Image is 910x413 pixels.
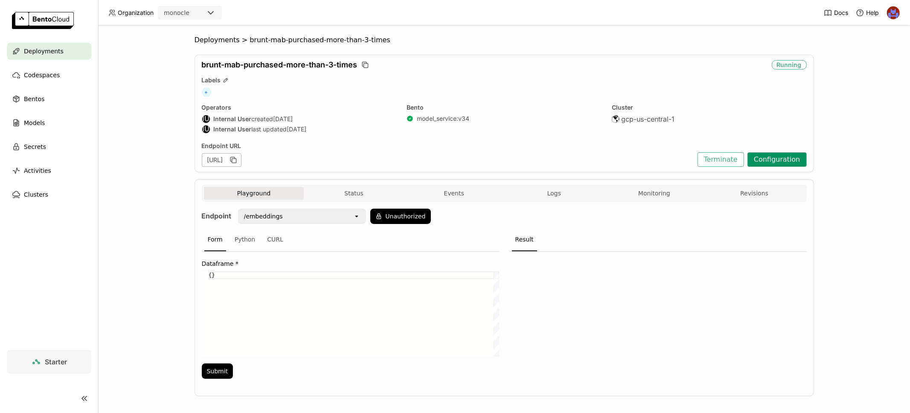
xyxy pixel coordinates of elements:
[612,104,807,111] div: Cluster
[834,9,848,17] span: Docs
[7,162,91,179] a: Activities
[772,60,807,70] div: Running
[404,187,504,200] button: Events
[7,67,91,84] a: Codespaces
[604,187,704,200] button: Monitoring
[195,36,240,44] span: Deployments
[7,186,91,203] a: Clusters
[204,228,226,251] div: Form
[202,260,499,267] label: Dataframe *
[417,115,469,122] a: model_service:v34
[190,9,191,17] input: Selected monocle.
[24,46,64,56] span: Deployments
[304,187,404,200] button: Status
[202,115,210,123] div: IU
[202,76,807,84] div: Labels
[370,209,431,224] button: Unauthorized
[12,12,74,29] img: logo
[7,90,91,108] a: Bentos
[7,350,91,374] a: Starter
[202,115,210,123] div: Internal User
[24,142,46,152] span: Secrets
[204,187,304,200] button: Playground
[45,358,67,366] span: Starter
[264,228,287,251] div: CURL
[621,115,675,123] span: gcp-us-central-1
[887,6,900,19] img: Noa Tavron
[202,364,233,379] button: Submit
[202,125,397,134] div: last updated
[24,94,44,104] span: Bentos
[202,153,241,167] div: [URL]
[547,189,561,197] span: Logs
[209,272,215,278] span: {}
[202,125,210,134] div: Internal User
[698,152,744,167] button: Terminate
[24,166,51,176] span: Activities
[747,152,807,167] button: Configuration
[24,189,48,200] span: Clusters
[195,36,814,44] nav: Breadcrumbs navigation
[512,228,537,251] div: Result
[856,9,879,17] div: Help
[273,115,293,123] span: [DATE]
[164,9,189,17] div: monocle
[118,9,154,17] span: Organization
[202,87,211,97] span: +
[202,125,210,133] div: IU
[704,187,805,200] button: Revisions
[866,9,879,17] span: Help
[202,115,397,123] div: created
[240,36,250,44] span: >
[202,60,358,70] span: brunt-mab-purchased-more-than-3-times
[24,118,45,128] span: Models
[244,212,283,221] div: /embeddings
[202,104,397,111] div: Operators
[824,9,848,17] a: Docs
[202,142,693,150] div: Endpoint URL
[250,36,390,44] span: brunt-mab-purchased-more-than-3-times
[7,114,91,131] a: Models
[287,125,307,133] span: [DATE]
[7,43,91,60] a: Deployments
[202,212,232,220] strong: Endpoint
[214,125,252,133] strong: Internal User
[353,213,360,220] svg: open
[407,104,602,111] div: Bento
[7,138,91,155] a: Secrets
[214,115,252,123] strong: Internal User
[24,70,60,80] span: Codespaces
[231,228,259,251] div: Python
